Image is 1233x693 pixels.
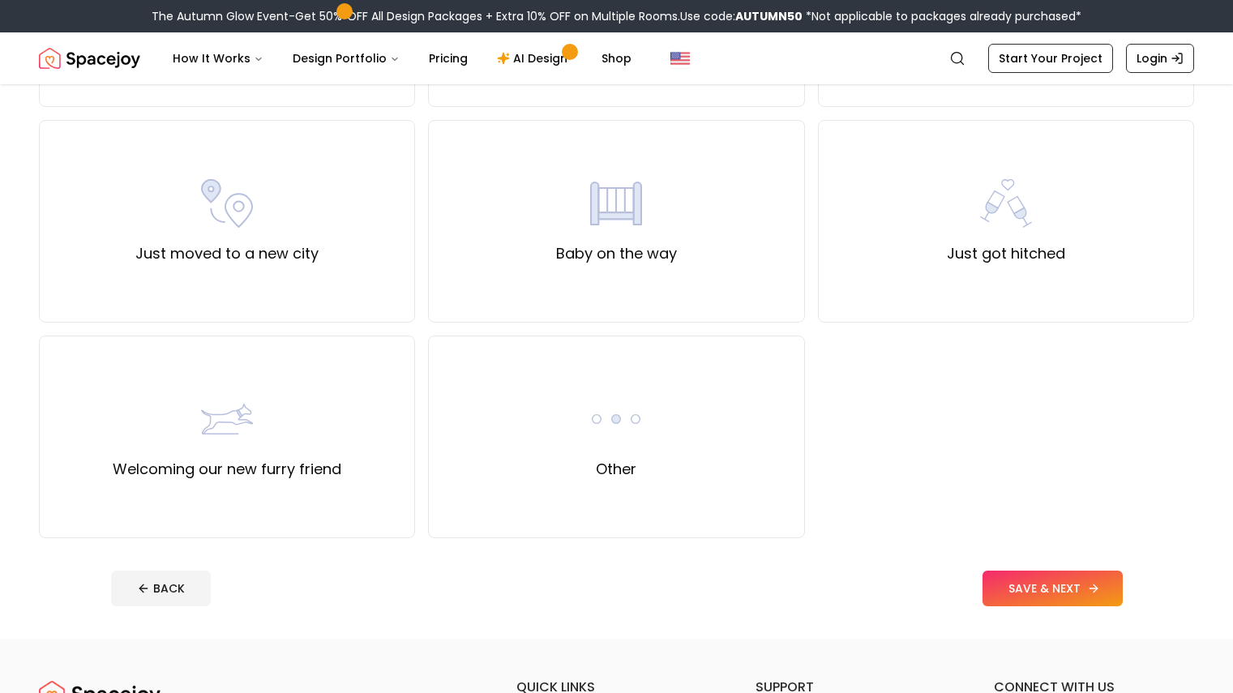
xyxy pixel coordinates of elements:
[590,178,642,229] img: Baby on the way
[1126,44,1194,73] a: Login
[556,242,677,265] label: Baby on the way
[280,42,413,75] button: Design Portfolio
[416,42,481,75] a: Pricing
[39,42,140,75] a: Spacejoy
[988,44,1113,73] a: Start Your Project
[160,42,644,75] nav: Main
[596,458,636,481] label: Other
[947,242,1065,265] label: Just got hitched
[670,49,690,68] img: United States
[39,32,1194,84] nav: Global
[113,458,341,481] label: Welcoming our new furry friend
[589,42,644,75] a: Shop
[803,8,1081,24] span: *Not applicable to packages already purchased*
[111,571,211,606] button: BACK
[152,8,1081,24] div: The Autumn Glow Event-Get 50% OFF All Design Packages + Extra 10% OFF on Multiple Rooms.
[735,8,803,24] b: AUTUMN50
[983,571,1123,606] button: SAVE & NEXT
[680,8,803,24] span: Use code:
[160,42,276,75] button: How It Works
[201,178,253,229] img: Just moved to a new city
[590,393,642,445] img: Other
[39,42,140,75] img: Spacejoy Logo
[980,178,1032,229] img: Just got hitched
[201,393,253,445] img: Welcoming our new furry friend
[484,42,585,75] a: AI Design
[135,242,319,265] label: Just moved to a new city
